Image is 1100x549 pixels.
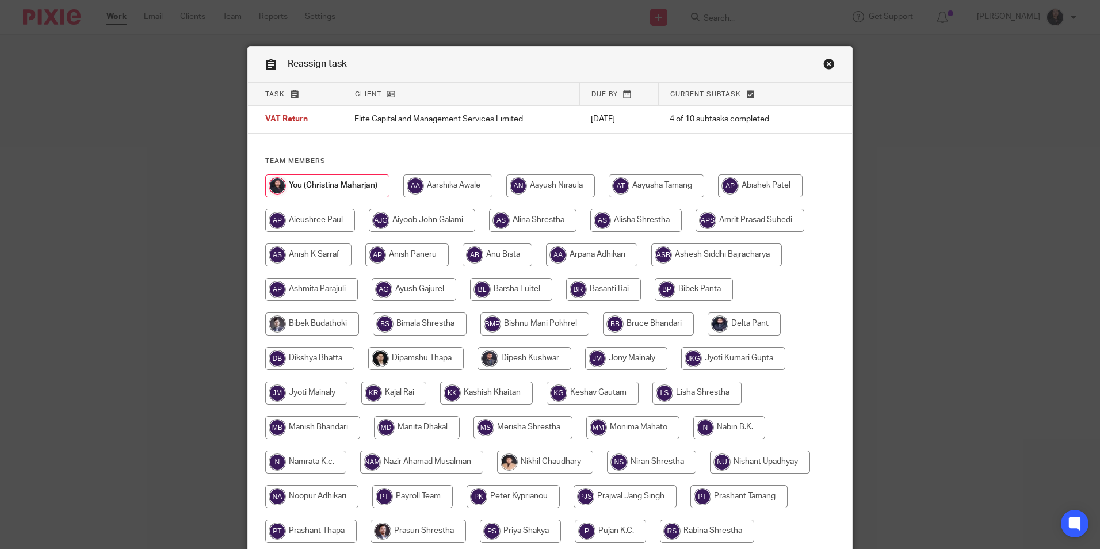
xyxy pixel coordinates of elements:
span: Due by [591,91,618,97]
p: Elite Capital and Management Services Limited [354,113,568,125]
p: [DATE] [591,113,647,125]
span: Task [265,91,285,97]
a: Close this dialog window [823,58,835,74]
td: 4 of 10 subtasks completed [658,106,809,134]
span: Current subtask [670,91,741,97]
span: Client [355,91,381,97]
h4: Team members [265,157,835,166]
span: Reassign task [288,59,347,68]
span: VAT Return [265,116,308,124]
